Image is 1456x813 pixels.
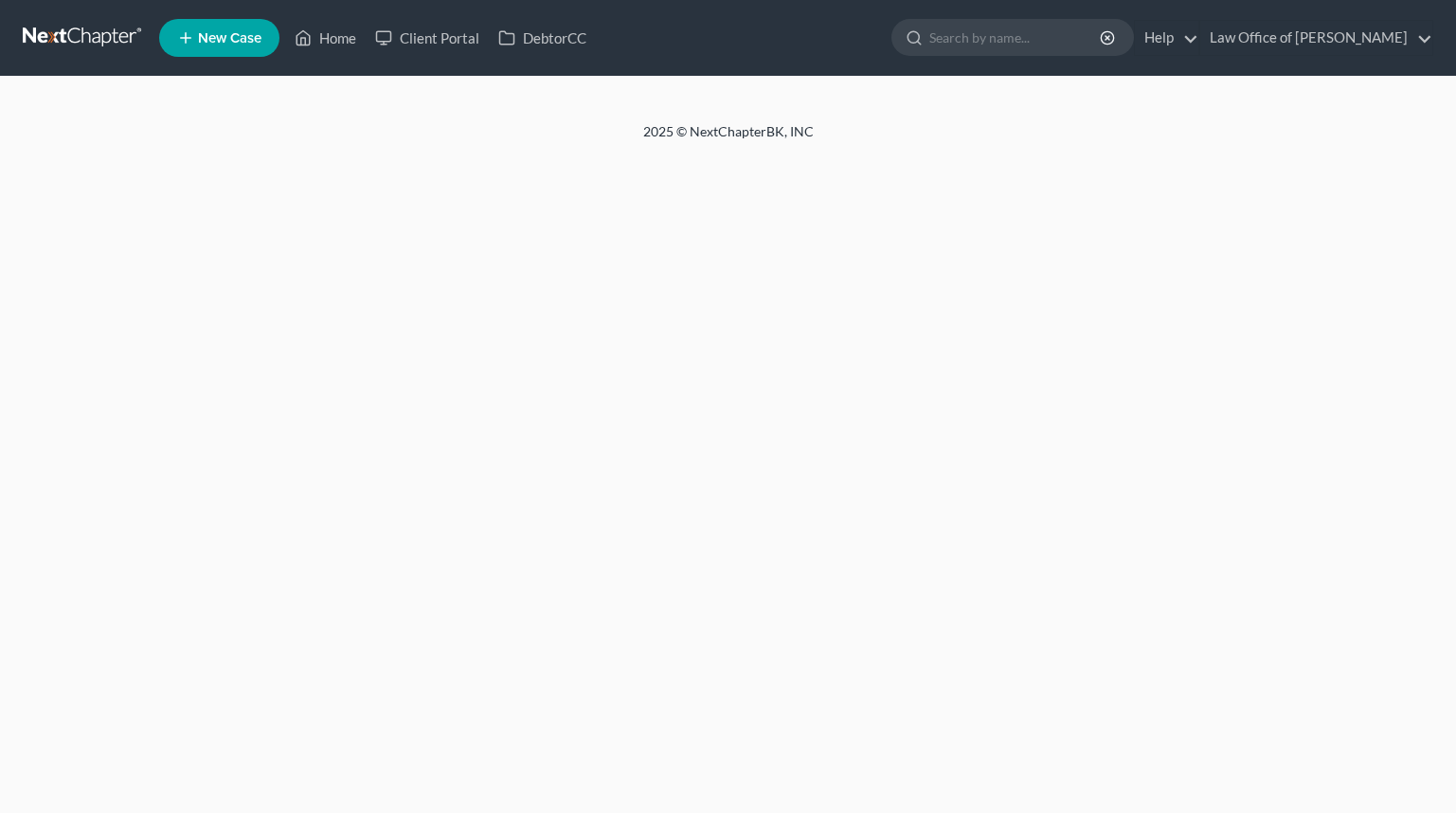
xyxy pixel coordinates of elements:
a: Client Portal [366,21,489,55]
input: Search by name... [929,20,1103,55]
a: DebtorCC [489,21,596,55]
div: 2025 © NextChapterBK, INC [189,122,1268,156]
a: Help [1135,21,1198,55]
a: Home [285,21,366,55]
span: New Case [198,31,261,45]
a: Law Office of [PERSON_NAME] [1200,21,1432,55]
